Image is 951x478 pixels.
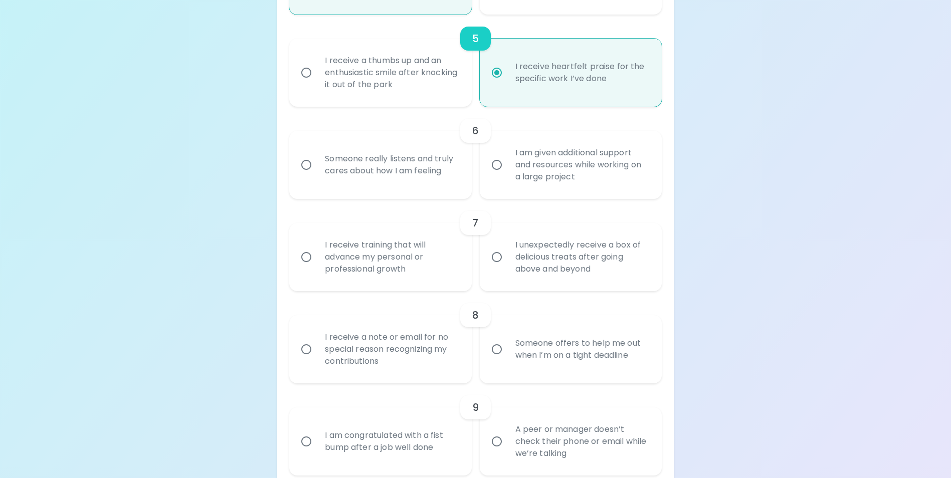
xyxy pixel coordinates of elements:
[472,123,479,139] h6: 6
[289,107,661,199] div: choice-group-check
[317,141,466,189] div: Someone really listens and truly cares about how I am feeling
[507,49,656,97] div: I receive heartfelt praise for the specific work I’ve done
[289,291,661,383] div: choice-group-check
[317,319,466,379] div: I receive a note or email for no special reason recognizing my contributions
[289,15,661,107] div: choice-group-check
[317,227,466,287] div: I receive training that will advance my personal or professional growth
[507,135,656,195] div: I am given additional support and resources while working on a large project
[289,383,661,475] div: choice-group-check
[507,411,656,471] div: A peer or manager doesn’t check their phone or email while we’re talking
[472,307,479,323] h6: 8
[472,31,479,47] h6: 5
[472,215,478,231] h6: 7
[472,399,479,415] h6: 9
[507,227,656,287] div: I unexpectedly receive a box of delicious treats after going above and beyond
[317,417,466,465] div: I am congratulated with a fist bump after a job well done
[289,199,661,291] div: choice-group-check
[507,325,656,373] div: Someone offers to help me out when I’m on a tight deadline
[317,43,466,103] div: I receive a thumbs up and an enthusiastic smile after knocking it out of the park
